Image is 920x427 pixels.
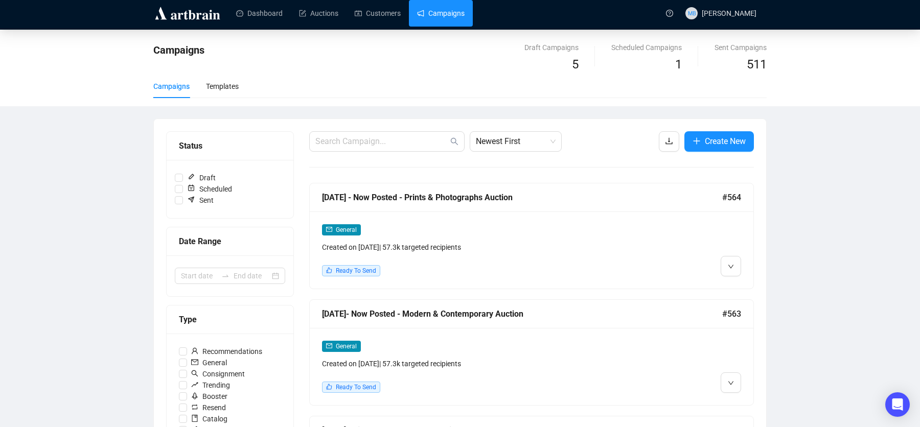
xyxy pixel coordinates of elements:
[221,272,229,280] span: to
[187,368,249,379] span: Consignment
[153,44,204,56] span: Campaigns
[187,413,232,424] span: Catalog
[715,42,767,53] div: Sent Campaigns
[187,402,230,413] span: Resend
[326,267,332,273] span: like
[322,358,635,369] div: Created on [DATE] | 57.3k targeted recipients
[572,57,579,72] span: 5
[179,235,281,248] div: Date Range
[326,226,332,232] span: mail
[326,343,332,349] span: mail
[611,42,682,53] div: Scheduled Campaigns
[191,404,198,411] span: retweet
[336,267,376,274] span: Ready To Send
[309,183,754,289] a: [DATE] - Now Posted - Prints & Photographs Auction#564mailGeneralCreated on [DATE]| 57.3k targete...
[322,242,635,253] div: Created on [DATE] | 57.3k targeted recipients
[728,264,734,270] span: down
[187,346,266,357] span: Recommendations
[336,384,376,391] span: Ready To Send
[191,347,198,354] span: user
[179,313,281,326] div: Type
[191,359,198,366] span: mail
[322,307,722,320] div: [DATE]- Now Posted - Modern & Contemporary Auction
[179,139,281,152] div: Status
[722,307,741,320] span: #563
[684,131,754,152] button: Create New
[153,81,190,92] div: Campaigns
[183,172,220,183] span: Draft
[675,57,682,72] span: 1
[181,270,217,281] input: Start date
[687,9,696,17] span: MB
[191,392,198,399] span: rocket
[322,191,722,204] div: [DATE] - Now Posted - Prints & Photographs Auction
[326,384,332,390] span: like
[183,183,236,195] span: Scheduled
[693,137,701,145] span: plus
[722,191,741,204] span: #564
[747,57,767,72] span: 511
[336,343,357,350] span: General
[187,357,231,368] span: General
[183,195,218,206] span: Sent
[705,135,746,148] span: Create New
[728,380,734,386] span: down
[524,42,579,53] div: Draft Campaigns
[221,272,229,280] span: swap-right
[336,226,357,233] span: General
[666,10,673,17] span: question-circle
[702,9,756,17] span: [PERSON_NAME]
[206,81,239,92] div: Templates
[309,299,754,406] a: [DATE]- Now Posted - Modern & Contemporary Auction#563mailGeneralCreated on [DATE]| 57.3k targete...
[191,415,198,422] span: book
[476,132,556,151] span: Newest First
[665,137,673,145] span: download
[234,270,270,281] input: End date
[187,379,234,391] span: Trending
[153,5,222,21] img: logo
[187,391,232,402] span: Booster
[191,370,198,377] span: search
[315,135,448,148] input: Search Campaign...
[450,137,458,146] span: search
[885,392,910,417] div: Open Intercom Messenger
[191,381,198,388] span: rise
